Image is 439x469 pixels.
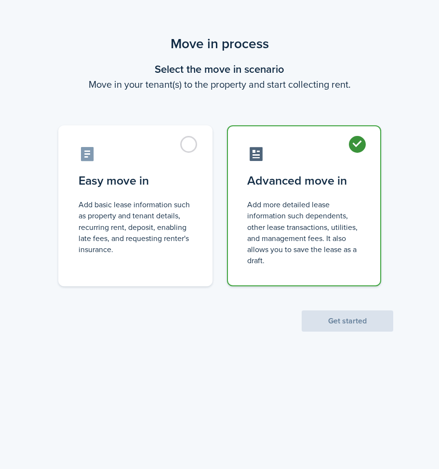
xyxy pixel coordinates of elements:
control-radio-card-title: Advanced move in [247,172,361,189]
control-radio-card-description: Add more detailed lease information such dependents, other lease transactions, utilities, and man... [247,199,361,266]
scenario-title: Move in process [46,34,393,54]
wizard-step-header-title: Select the move in scenario [46,61,393,77]
control-radio-card-description: Add basic lease information such as property and tenant details, recurring rent, deposit, enablin... [79,199,192,255]
wizard-step-header-description: Move in your tenant(s) to the property and start collecting rent. [46,77,393,92]
control-radio-card-title: Easy move in [79,172,192,189]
